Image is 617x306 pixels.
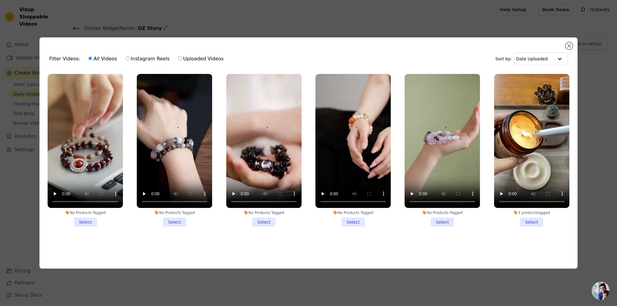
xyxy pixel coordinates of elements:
[494,210,569,215] div: 3 products tagged
[226,210,302,215] div: No Products Tagged
[315,210,391,215] div: No Products Tagged
[48,210,123,215] div: No Products Tagged
[495,53,568,65] div: Sort by:
[178,55,224,63] label: Uploaded Videos
[125,55,170,63] label: Instagram Reels
[137,210,212,215] div: No Products Tagged
[88,55,117,63] label: All Videos
[592,282,610,300] a: Open chat
[565,42,573,49] button: Close modal
[405,210,480,215] div: No Products Tagged
[49,52,227,66] div: Filter Videos:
